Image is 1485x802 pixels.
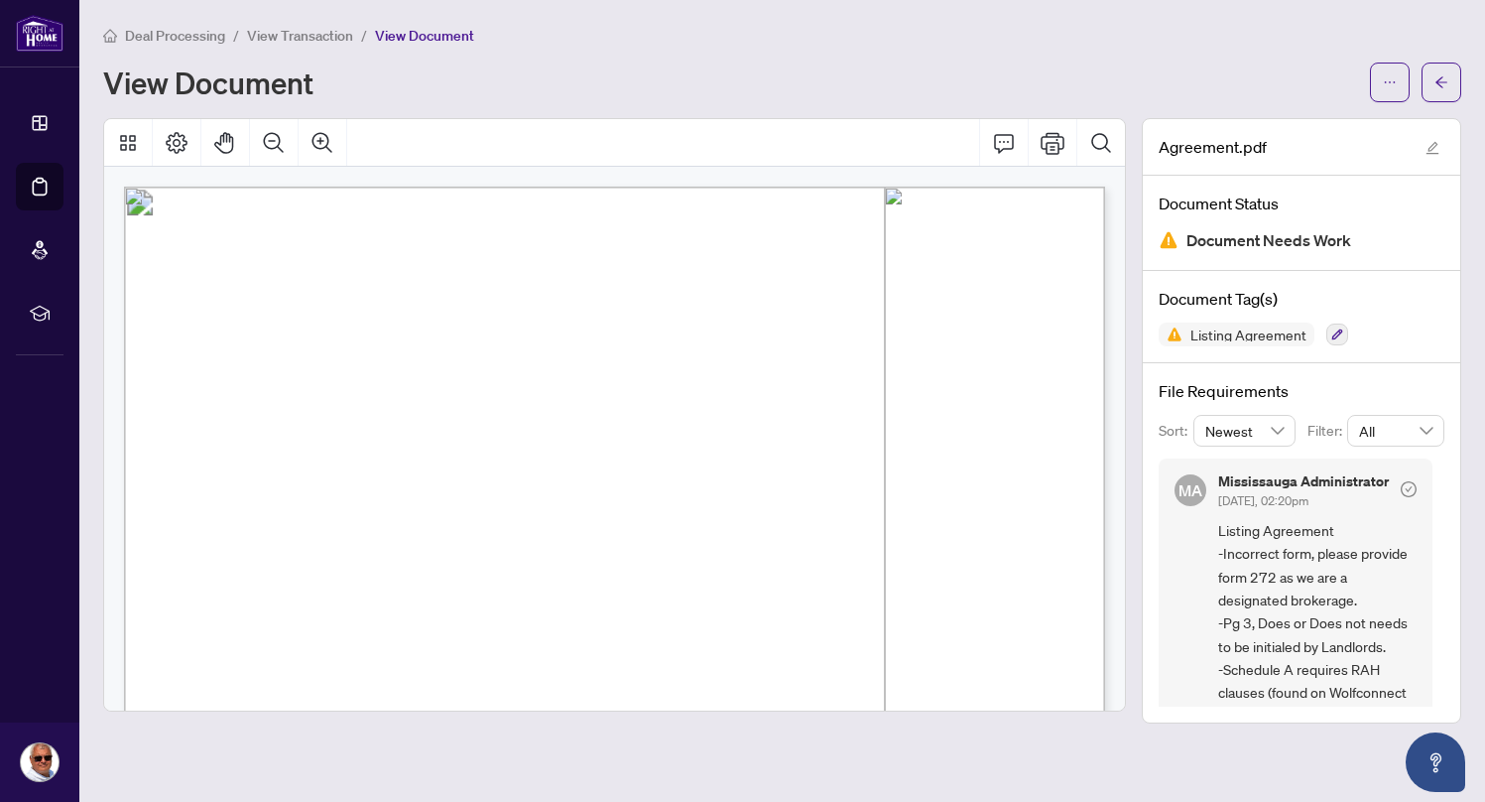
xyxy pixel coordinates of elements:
li: / [233,24,239,47]
span: check-circle [1401,481,1417,497]
span: [DATE], 02:20pm [1218,493,1308,508]
h4: File Requirements [1159,379,1444,403]
span: Document Needs Work [1186,227,1351,254]
img: Profile Icon [21,743,59,781]
img: Document Status [1159,230,1178,250]
span: View Transaction [247,27,353,45]
h5: Mississauga Administrator [1218,474,1389,488]
span: Listing Agreement [1182,328,1314,341]
p: Sort: [1159,420,1193,442]
span: View Document [375,27,474,45]
img: logo [16,15,63,52]
span: edit [1425,141,1439,155]
span: MA [1178,478,1202,502]
span: Agreement.pdf [1159,135,1267,159]
span: ellipsis [1383,75,1397,89]
h4: Document Tag(s) [1159,287,1444,311]
p: Filter: [1307,420,1347,442]
h1: View Document [103,67,313,98]
span: Listing Agreement -Incorrect form, please provide form 272 as we are a designated brokerage. -Pg ... [1218,519,1417,728]
span: home [103,29,117,43]
span: Newest [1205,416,1285,446]
button: Open asap [1406,733,1465,792]
span: Deal Processing [125,27,225,45]
span: arrow-left [1434,75,1448,89]
li: / [361,24,367,47]
h4: Document Status [1159,192,1444,215]
img: Status Icon [1159,323,1182,346]
span: All [1359,416,1432,446]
